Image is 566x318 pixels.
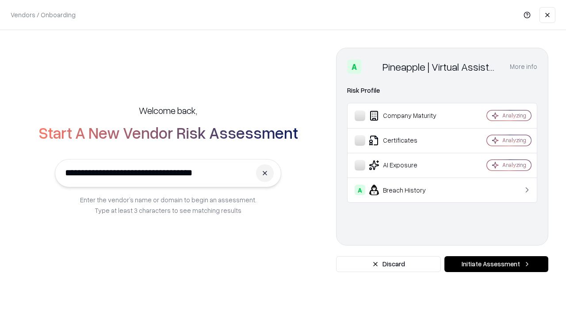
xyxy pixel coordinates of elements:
[139,104,197,117] h5: Welcome back,
[347,60,361,74] div: A
[502,161,526,169] div: Analyzing
[80,194,256,216] p: Enter the vendor’s name or domain to begin an assessment. Type at least 3 characters to see match...
[11,10,76,19] p: Vendors / Onboarding
[502,136,526,144] div: Analyzing
[382,60,499,74] div: Pineapple | Virtual Assistant Agency
[502,112,526,119] div: Analyzing
[365,60,379,74] img: Pineapple | Virtual Assistant Agency
[355,185,460,195] div: Breach History
[355,160,460,170] div: AI Exposure
[347,85,537,96] div: Risk Profile
[355,135,460,146] div: Certificates
[355,185,365,195] div: A
[510,59,537,75] button: More info
[38,124,298,141] h2: Start A New Vendor Risk Assessment
[355,110,460,121] div: Company Maturity
[444,256,548,272] button: Initiate Assessment
[336,256,441,272] button: Discard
